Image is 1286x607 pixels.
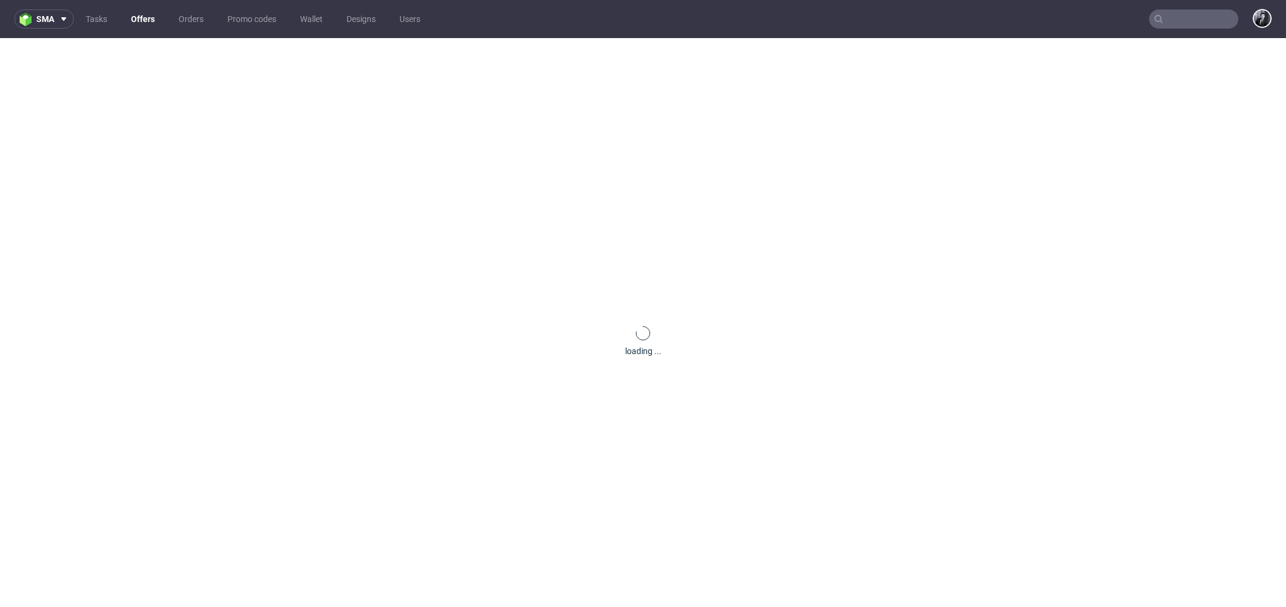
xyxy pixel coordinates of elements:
[124,10,162,29] a: Offers
[625,345,661,357] div: loading ...
[339,10,383,29] a: Designs
[79,10,114,29] a: Tasks
[1254,10,1271,27] img: Philippe Dubuy
[171,10,211,29] a: Orders
[20,12,36,26] img: logo
[36,15,54,23] span: sma
[220,10,283,29] a: Promo codes
[293,10,330,29] a: Wallet
[392,10,427,29] a: Users
[14,10,74,29] button: sma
